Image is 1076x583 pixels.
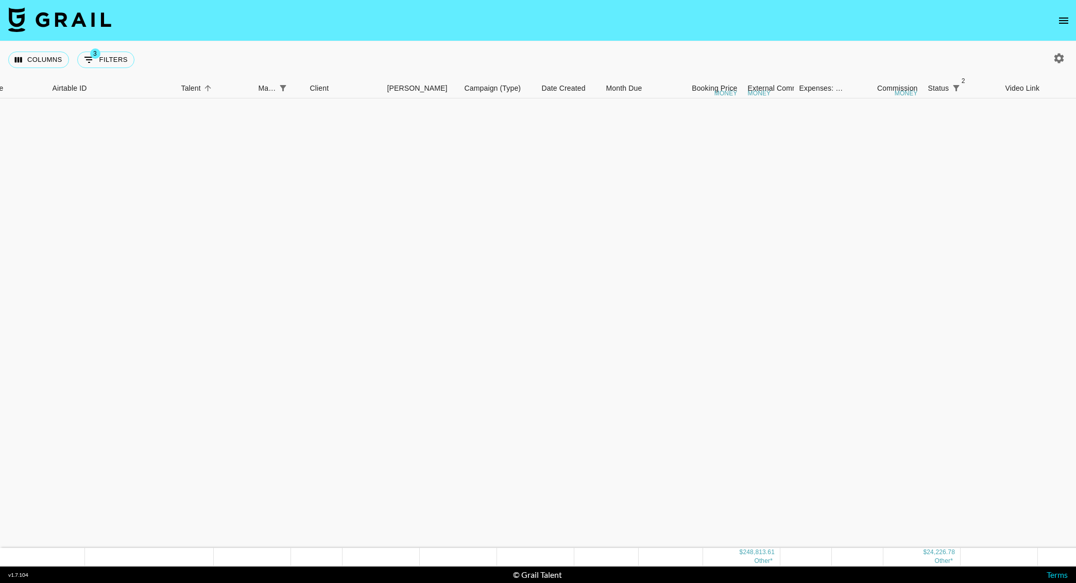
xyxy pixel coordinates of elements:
[949,81,963,95] button: Show filters
[1047,570,1068,579] a: Terms
[176,78,253,98] div: Talent
[928,78,949,98] div: Status
[305,78,382,98] div: Client
[877,78,918,98] div: Commission
[692,78,737,98] div: Booking Price
[799,78,844,98] div: Expenses: Remove Commission?
[291,81,305,95] button: Sort
[8,52,69,68] button: Select columns
[923,78,1000,98] div: Status
[923,548,927,557] div: $
[1005,78,1040,98] div: Video Link
[794,78,846,98] div: Expenses: Remove Commission?
[181,78,201,98] div: Talent
[259,78,276,98] div: Manager
[276,81,291,95] div: 1 active filter
[537,78,601,98] div: Date Created
[8,7,111,32] img: Grail Talent
[714,90,738,96] div: money
[53,78,87,98] div: Airtable ID
[748,78,817,98] div: External Commission
[8,572,28,578] div: v 1.7.104
[740,548,743,557] div: $
[77,52,134,68] button: Show filters
[927,548,955,557] div: 24,226.78
[958,76,968,86] span: 2
[90,48,100,59] span: 3
[949,81,963,95] div: 2 active filters
[934,557,953,564] span: € 156.20, CA$ 3,590.65
[754,557,773,564] span: € 1,600.00, CA$ 36,797.46
[1053,10,1074,31] button: open drawer
[310,78,329,98] div: Client
[253,78,305,98] div: Manager
[748,90,771,96] div: money
[513,570,562,580] div: © Grail Talent
[201,81,215,95] button: Sort
[47,78,176,98] div: Airtable ID
[459,78,537,98] div: Campaign (Type)
[606,78,642,98] div: Month Due
[601,78,665,98] div: Month Due
[382,78,459,98] div: Booker
[542,78,586,98] div: Date Created
[387,78,448,98] div: [PERSON_NAME]
[963,81,978,95] button: Sort
[895,90,918,96] div: money
[465,78,521,98] div: Campaign (Type)
[743,548,775,557] div: 248,813.61
[276,81,291,95] button: Show filters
